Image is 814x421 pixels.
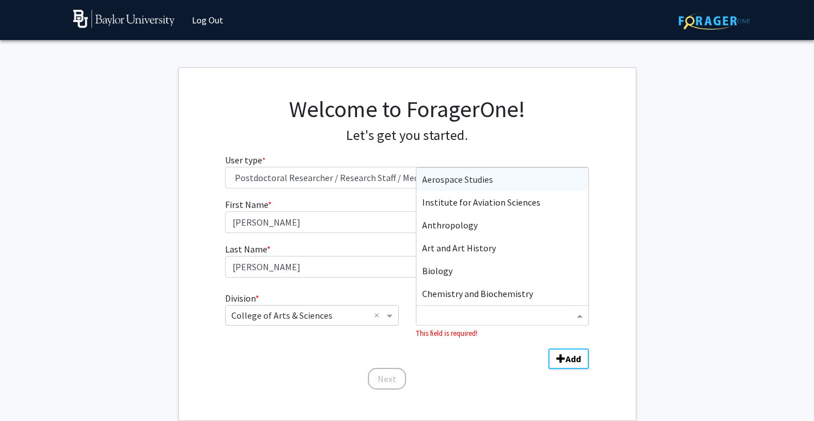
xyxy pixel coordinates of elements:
[374,308,384,322] span: Clear all
[422,265,452,276] span: Biology
[422,219,478,231] span: Anthropology
[416,167,589,306] ng-dropdown-panel: Options list
[422,174,493,185] span: Aerospace Studies
[9,370,49,412] iframe: Chat
[216,291,407,339] div: Division
[422,197,540,208] span: Institute for Aviation Sciences
[407,291,598,339] div: Department
[225,243,267,255] span: Last Name
[422,288,533,299] span: Chemistry and Biochemistry
[225,153,266,167] label: User type
[225,305,398,326] ng-select: Division
[368,368,406,390] button: Next
[416,305,589,326] ng-select: Department
[225,199,268,210] span: First Name
[566,353,581,364] b: Add
[225,127,589,144] h4: Let's get you started.
[422,242,496,254] span: Art and Art History
[548,348,589,369] button: Add Division/Department
[73,10,175,28] img: Baylor University Logo
[679,12,750,30] img: ForagerOne Logo
[225,95,589,123] h1: Welcome to ForagerOne!
[416,328,478,338] small: This field is required!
